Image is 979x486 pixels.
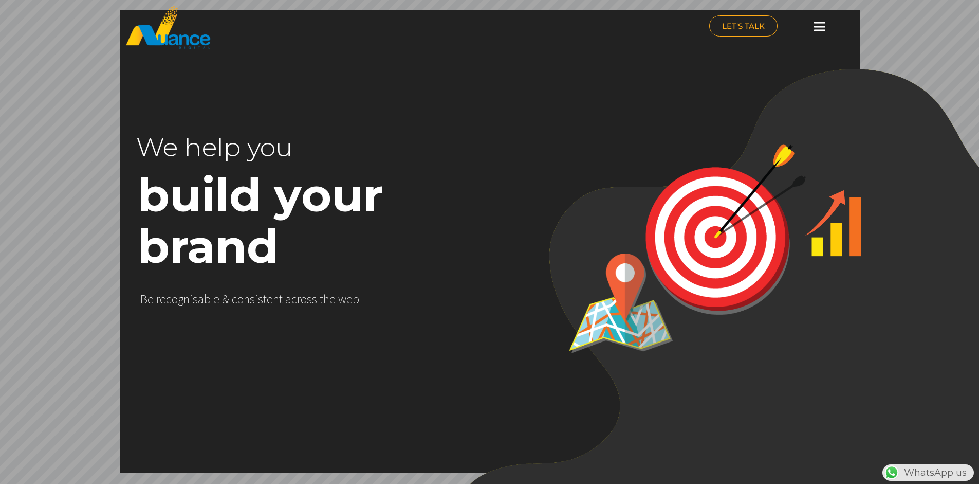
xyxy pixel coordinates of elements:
div: s [258,292,263,307]
img: nuance-qatar_logo [125,5,211,50]
div: h [323,292,329,307]
div: s [250,292,255,307]
div: l [211,292,213,307]
div: s [193,292,198,307]
div: e [160,292,166,307]
div: w [338,292,346,307]
rs-layer: build your brand [138,169,543,272]
div: s [307,292,312,307]
div: r [156,292,160,307]
div: e [147,292,154,307]
div: r [297,292,301,307]
a: LET'S TALK [709,15,778,37]
div: t [320,292,323,307]
div: n [244,292,250,307]
div: a [198,292,204,307]
div: c [291,292,297,307]
div: e [267,292,273,307]
div: i [255,292,258,307]
img: WhatsApp [883,464,900,481]
div: e [329,292,336,307]
div: n [183,292,190,307]
div: i [190,292,193,307]
div: g [178,292,183,307]
div: o [301,292,307,307]
a: WhatsAppWhatsApp us [882,467,974,478]
div: & [222,292,229,307]
div: b [204,292,211,307]
div: c [232,292,237,307]
div: e [346,292,353,307]
span: LET'S TALK [722,22,765,30]
div: n [273,292,279,307]
div: a [285,292,291,307]
div: t [279,292,283,307]
div: e [213,292,219,307]
div: t [263,292,267,307]
div: b [353,292,359,307]
div: c [166,292,172,307]
div: o [237,292,244,307]
div: o [172,292,178,307]
div: s [312,292,317,307]
a: nuance-qatar_logo [125,5,485,50]
div: WhatsApp us [882,464,974,481]
div: B [140,292,147,307]
rs-layer: We help you [136,122,456,173]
